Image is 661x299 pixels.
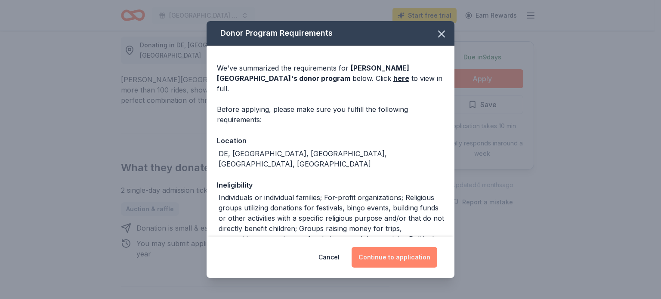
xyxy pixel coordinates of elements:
[217,104,444,125] div: Before applying, please make sure you fulfill the following requirements:
[217,63,444,94] div: We've summarized the requirements for below. Click to view in full.
[207,21,454,46] div: Donor Program Requirements
[352,247,437,268] button: Continue to application
[318,247,340,268] button: Cancel
[393,73,409,83] a: here
[219,192,444,254] div: Individuals or individual families; For-profit organizations; Religious groups utilizing donation...
[219,148,444,169] div: DE, [GEOGRAPHIC_DATA], [GEOGRAPHIC_DATA], [GEOGRAPHIC_DATA], [GEOGRAPHIC_DATA]
[217,135,444,146] div: Location
[217,179,444,191] div: Ineligibility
